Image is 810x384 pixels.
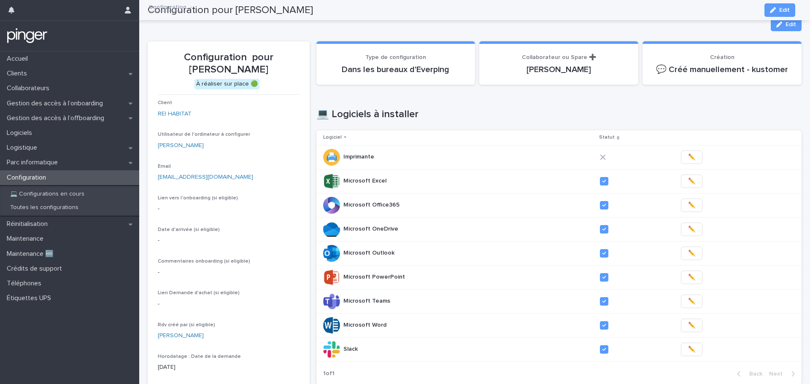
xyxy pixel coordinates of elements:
span: Commentaires onboarding (si eligible) [158,259,250,264]
span: ✏️ [688,153,695,161]
button: Back [730,370,766,378]
p: Maintenance [3,235,50,243]
button: ✏️ [681,150,702,164]
p: Gestion des accès à l’onboarding [3,99,110,107]
button: ✏️ [681,247,702,260]
p: Microsoft Outlook [343,248,396,257]
span: ✏️ [688,297,695,306]
p: Microsoft Word [343,320,388,329]
button: Next [766,370,802,378]
p: 💻 Configurations en cours [3,191,91,198]
button: ✏️ [681,295,702,308]
span: Client [158,100,172,105]
button: ✏️ [681,175,702,188]
p: Microsoft OneDrive [343,224,400,233]
p: Réinitialisation [3,220,54,228]
button: ✏️ [681,223,702,236]
p: Collaborateurs [3,84,56,92]
p: Dans les bureaux d'Everping [327,64,465,75]
span: ✏️ [688,249,695,258]
img: mTgBEunGTSyRkCgitkcU [7,27,48,44]
span: Horodatage : Date de la demande [158,354,241,359]
p: Gestion des accès à l’offboarding [3,114,111,122]
p: 1 of 1 [316,363,341,384]
span: Next [769,371,788,377]
p: Configuration [3,174,53,182]
span: Création [710,54,734,60]
tr: ImprimanteImprimante ✏️ [316,145,802,169]
p: - [158,268,300,277]
a: Configuration [148,2,186,11]
p: Slack [343,344,359,353]
p: Téléphones [3,279,48,287]
span: Edit [786,21,796,27]
p: Logistique [3,144,44,152]
button: ✏️ [681,319,702,332]
tr: SlackSlack ✏️ [316,337,802,361]
p: Microsoft Office365 [343,200,401,209]
p: Configuration pour [PERSON_NAME] [158,51,300,76]
tr: Microsoft ExcelMicrosoft Excel ✏️ [316,169,802,193]
p: Accueil [3,55,35,63]
p: Logiciels [3,129,39,137]
tr: Microsoft PowerPointMicrosoft PowerPoint ✏️ [316,265,802,289]
p: 💬 Créé manuellement - kustomer [653,64,791,75]
p: Étiquettes UPS [3,294,58,302]
tr: Microsoft WordMicrosoft Word ✏️ [316,313,802,337]
button: ✏️ [681,271,702,284]
span: Date d'arrivée (si eligible) [158,227,220,232]
a: [PERSON_NAME] [158,331,204,340]
p: Maintenance 🆕 [3,250,60,258]
span: ✏️ [688,177,695,185]
span: Email [158,164,171,169]
span: Rdv créé par (si eligible) [158,322,215,328]
span: Type de configuration [365,54,426,60]
span: ✏️ [688,273,695,282]
p: Microsoft Excel [343,176,388,185]
div: À réaliser sur place 🟢 [194,79,259,89]
tr: Microsoft Office365Microsoft Office365 ✏️ [316,193,802,217]
a: REI HABITAT [158,110,192,118]
a: [PERSON_NAME] [158,141,204,150]
p: - [158,204,300,213]
span: ✏️ [688,345,695,354]
tr: Microsoft OutlookMicrosoft Outlook ✏️ [316,241,802,265]
span: Lien Demande d'achat (si eligible) [158,290,240,295]
span: Lien vers l'onboarding (si eligible) [158,196,238,201]
p: Logiciel [323,133,342,142]
p: Clients [3,70,34,78]
p: Imprimante [343,152,376,161]
a: [EMAIL_ADDRESS][DOMAIN_NAME] [158,174,253,180]
p: [DATE] [158,363,300,372]
span: Utilisateur de l'ordinateur à configurer [158,132,250,137]
span: ✏️ [688,201,695,209]
p: Microsoft Teams [343,296,392,305]
span: Collaborateur ou Spare ➕ [522,54,596,60]
p: Crédits de support [3,265,69,273]
p: Microsoft PowerPoint [343,272,407,281]
span: ✏️ [688,225,695,234]
p: - [158,236,300,245]
button: Edit [771,18,802,31]
tr: Microsoft OneDriveMicrosoft OneDrive ✏️ [316,217,802,241]
p: Toutes les configurations [3,204,85,211]
button: ✏️ [681,343,702,356]
button: ✏️ [681,199,702,212]
span: ✏️ [688,321,695,330]
p: Statut [599,133,615,142]
h1: 💻 Logiciels à installer [316,108,802,121]
p: [PERSON_NAME] [489,64,628,75]
tr: Microsoft TeamsMicrosoft Teams ✏️ [316,289,802,313]
span: Back [744,371,762,377]
p: - [158,300,300,309]
p: Parc informatique [3,158,65,166]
